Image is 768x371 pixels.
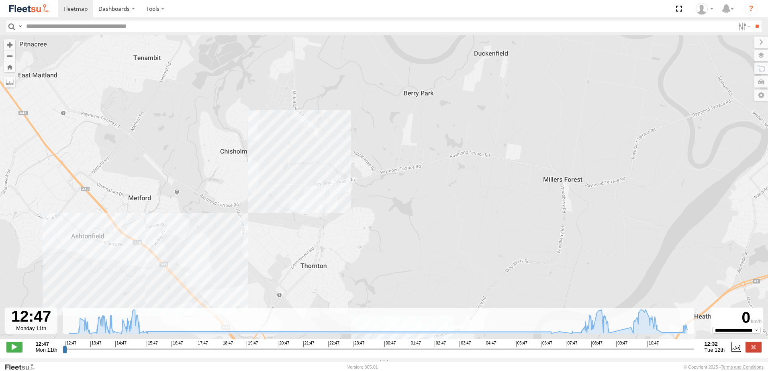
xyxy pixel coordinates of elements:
div: © Copyright 2025 - [684,365,764,369]
span: 16:47 [172,341,183,347]
span: 08:47 [591,341,603,347]
span: 18:47 [222,341,233,347]
button: Zoom out [4,50,15,61]
label: Search Filter Options [735,20,752,32]
span: 21:47 [303,341,315,347]
span: 22:47 [328,341,339,347]
span: 19:47 [247,341,258,347]
label: Map Settings [754,90,768,101]
label: Play/Stop [6,342,22,352]
strong: 12:47 [36,341,57,347]
div: Matt Curtis [693,3,716,15]
span: 06:47 [541,341,552,347]
span: 03:47 [460,341,471,347]
a: Terms and Conditions [721,365,764,369]
span: 05:47 [516,341,527,347]
span: 01:47 [410,341,421,347]
a: Visit our Website [4,363,41,371]
span: 13:47 [90,341,102,347]
button: Zoom Home [4,61,15,72]
span: 10:47 [647,341,659,347]
label: Search Query [17,20,23,32]
label: Close [746,342,762,352]
span: 02:47 [435,341,446,347]
button: Zoom in [4,39,15,50]
span: 09:47 [616,341,627,347]
span: 15:47 [147,341,158,347]
span: 17:47 [197,341,208,347]
span: 14:47 [115,341,127,347]
span: Tue 12th Aug 2025 [705,347,725,353]
span: 00:47 [384,341,396,347]
img: fleetsu-logo-horizontal.svg [8,3,50,14]
div: 0 [712,309,762,327]
label: Measure [4,76,15,88]
strong: 12:32 [705,341,725,347]
span: 23:47 [353,341,364,347]
span: 12:47 [65,341,76,347]
i: ? [745,2,758,15]
span: 07:47 [566,341,577,347]
span: Mon 11th Aug 2025 [36,347,57,353]
div: Version: 305.01 [347,365,378,369]
span: 04:47 [485,341,496,347]
span: 20:47 [278,341,289,347]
